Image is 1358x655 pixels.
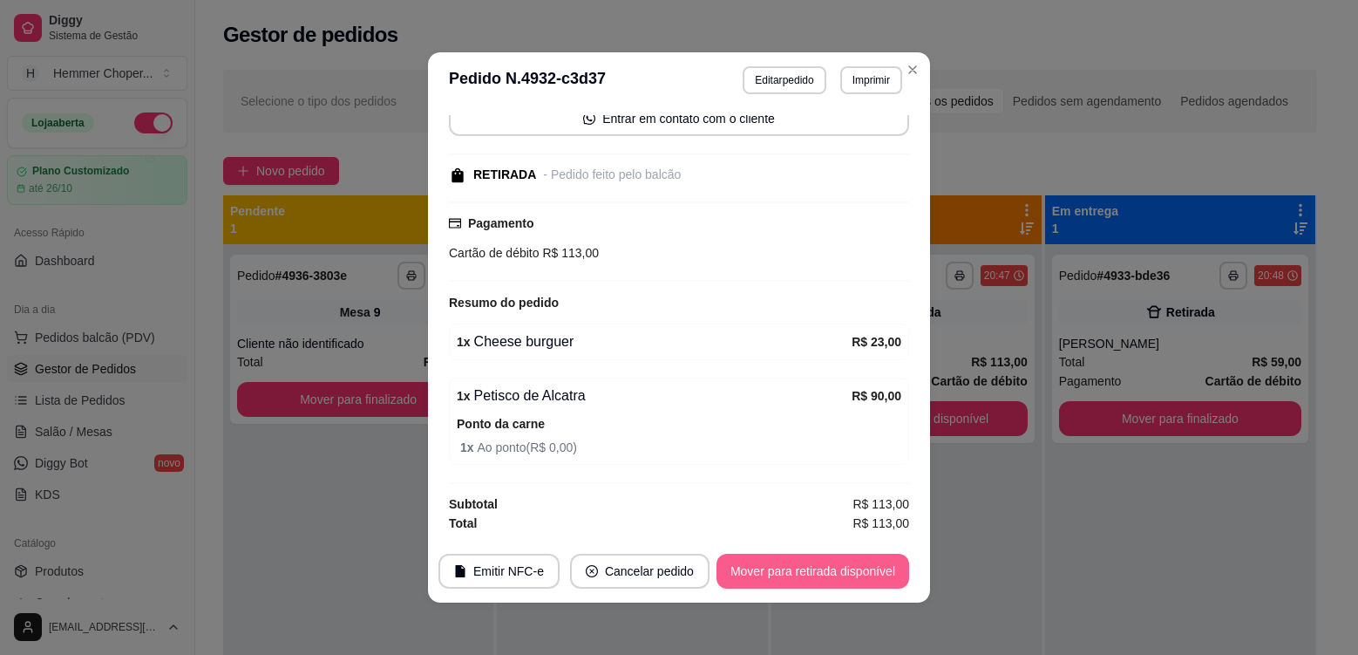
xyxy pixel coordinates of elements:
strong: R$ 90,00 [852,389,901,403]
div: Petisco de Alcatra [457,385,852,406]
strong: Total [449,516,477,530]
strong: Resumo do pedido [449,296,559,310]
button: Imprimir [840,66,902,94]
div: - Pedido feito pelo balcão [543,166,681,184]
strong: 1 x [460,440,477,454]
div: Cheese burguer [457,331,852,352]
span: R$ 113,00 [852,495,909,514]
button: Mover para retirada disponível [716,554,909,589]
span: whats-app [583,113,595,125]
strong: Pagamento [468,216,533,230]
span: Ao ponto ( R$ 0,00 ) [460,438,901,457]
h3: Pedido N. 4932-c3d37 [449,66,606,94]
span: close-circle [586,565,598,577]
button: fileEmitir NFC-e [438,554,560,589]
span: R$ 113,00 [540,246,600,260]
button: whats-appEntrar em contato com o cliente [449,101,909,136]
button: Close [899,56,927,84]
strong: R$ 23,00 [852,335,901,349]
span: file [454,565,466,577]
span: R$ 113,00 [852,514,909,533]
strong: 1 x [457,335,471,349]
button: Editarpedido [743,66,825,94]
strong: Subtotal [449,497,498,511]
div: RETIRADA [473,166,536,184]
strong: 1 x [457,389,471,403]
span: credit-card [449,217,461,229]
strong: Ponto da carne [457,417,545,431]
button: close-circleCancelar pedido [570,554,710,589]
span: Cartão de débito [449,246,540,260]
